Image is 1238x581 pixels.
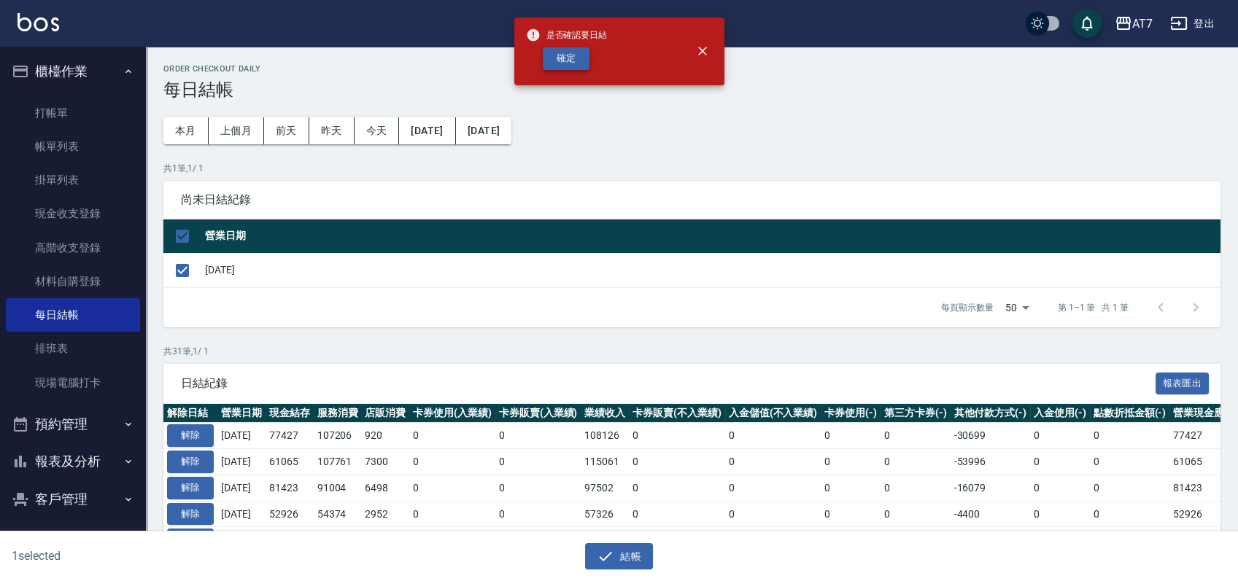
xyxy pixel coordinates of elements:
button: 客戶管理 [6,480,140,518]
td: 0 [409,501,495,527]
td: 100572 [581,527,629,553]
button: 解除 [167,529,214,551]
td: 77012 [266,527,314,553]
td: 0 [1030,475,1090,501]
td: 920 [361,423,409,449]
td: 0 [1030,449,1090,475]
h3: 每日結帳 [163,79,1220,100]
a: 排班表 [6,332,140,365]
td: 0 [629,501,725,527]
td: 52926 [1169,501,1238,527]
td: 81423 [1169,475,1238,501]
td: 73652 [1169,527,1238,553]
td: [DATE] [217,449,266,475]
button: 登出 [1164,10,1220,37]
p: 第 1–1 筆 共 1 筆 [1058,301,1129,314]
td: 0 [881,449,951,475]
td: 0 [1090,475,1170,501]
h6: 1 selected [12,547,306,565]
span: 是否確認要日結 [526,28,608,42]
div: AT7 [1132,15,1153,33]
td: 0 [629,449,725,475]
td: 0 [629,475,725,501]
th: 現金結存 [266,404,314,423]
a: 帳單列表 [6,130,140,163]
td: 0 [821,475,881,501]
td: 97502 [581,475,629,501]
button: 結帳 [585,543,653,570]
button: [DATE] [399,117,455,144]
td: 0 [1090,501,1170,527]
td: -16079 [950,475,1030,501]
img: Logo [18,13,59,31]
td: 0 [725,527,821,553]
span: 尚未日結紀錄 [181,192,1203,207]
td: 57326 [581,501,629,527]
td: -4400 [950,501,1030,527]
td: -53996 [950,449,1030,475]
th: 入金使用(-) [1030,404,1090,423]
td: [DATE] [217,527,266,553]
button: AT7 [1109,9,1158,39]
button: 上個月 [209,117,264,144]
td: 0 [1030,423,1090,449]
th: 卡券販賣(不入業績) [629,404,725,423]
th: 服務消費 [314,404,362,423]
td: 0 [495,423,581,449]
td: 0 [725,423,821,449]
button: 員工及薪資 [6,518,140,555]
td: 81423 [266,475,314,501]
td: 0 [1030,527,1090,553]
td: 61065 [266,449,314,475]
td: [DATE] [217,423,266,449]
td: 0 [495,527,581,553]
button: 報表及分析 [6,442,140,480]
p: 每頁顯示數量 [941,301,994,314]
td: 0 [881,527,951,553]
td: 0 [1090,423,1170,449]
a: 現金收支登錄 [6,197,140,230]
td: 0 [725,475,821,501]
th: 營業日期 [201,219,1220,254]
button: 前天 [264,117,309,144]
td: [DATE] [217,475,266,501]
button: 櫃檯作業 [6,52,140,90]
th: 營業日期 [217,404,266,423]
td: 0 [629,527,725,553]
a: 每日結帳 [6,298,140,332]
td: 77427 [266,423,314,449]
th: 店販消費 [361,404,409,423]
a: 材料自購登錄 [6,265,140,298]
a: 報表匯出 [1156,375,1210,389]
button: 解除 [167,477,214,499]
button: 確定 [543,47,589,70]
th: 卡券使用(入業績) [409,404,495,423]
td: 0 [725,449,821,475]
td: 0 [409,449,495,475]
td: 0 [821,527,881,553]
td: 0 [629,423,725,449]
th: 解除日結 [163,404,217,423]
th: 入金儲值(不入業績) [725,404,821,423]
td: 0 [881,475,951,501]
button: 預約管理 [6,405,140,443]
td: 3544 [361,527,409,553]
span: 日結紀錄 [181,376,1156,391]
th: 業績收入 [581,404,629,423]
p: 共 31 筆, 1 / 1 [163,345,1220,358]
td: 115061 [581,449,629,475]
td: 0 [1090,527,1170,553]
h2: Order checkout daily [163,64,1220,74]
button: 今天 [355,117,400,144]
td: 7300 [361,449,409,475]
td: 107206 [314,423,362,449]
td: -30699 [950,423,1030,449]
td: 77427 [1169,423,1238,449]
td: 0 [725,501,821,527]
td: 0 [821,501,881,527]
td: 97028 [314,527,362,553]
td: 6498 [361,475,409,501]
th: 第三方卡券(-) [881,404,951,423]
td: 0 [1090,449,1170,475]
td: 2952 [361,501,409,527]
